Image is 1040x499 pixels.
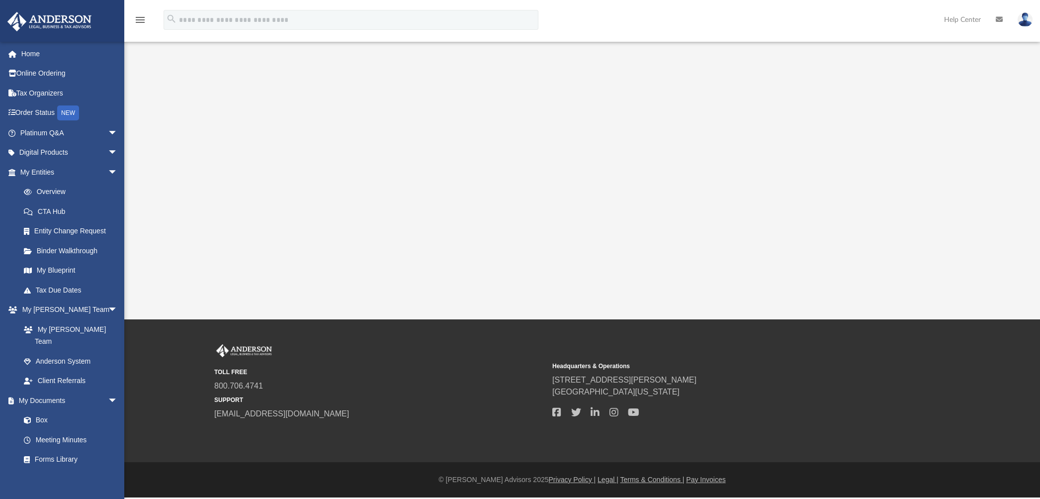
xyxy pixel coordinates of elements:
[14,410,123,430] a: Box
[1018,12,1033,27] img: User Pic
[620,476,685,484] a: Terms & Conditions |
[14,430,128,450] a: Meeting Minutes
[14,280,133,300] a: Tax Due Dates
[7,83,133,103] a: Tax Organizers
[108,143,128,163] span: arrow_drop_down
[14,450,123,470] a: Forms Library
[214,396,545,404] small: SUPPORT
[108,391,128,411] span: arrow_drop_down
[7,391,128,410] a: My Documentsarrow_drop_down
[124,475,1040,485] div: © [PERSON_NAME] Advisors 2025
[7,300,128,320] a: My [PERSON_NAME] Teamarrow_drop_down
[14,319,123,351] a: My [PERSON_NAME] Team
[57,105,79,120] div: NEW
[214,382,263,390] a: 800.706.4741
[7,103,133,123] a: Order StatusNEW
[4,12,94,31] img: Anderson Advisors Platinum Portal
[552,388,680,396] a: [GEOGRAPHIC_DATA][US_STATE]
[134,19,146,26] a: menu
[166,13,177,24] i: search
[108,300,128,320] span: arrow_drop_down
[598,476,618,484] a: Legal |
[7,143,133,163] a: Digital Productsarrow_drop_down
[214,344,274,357] img: Anderson Advisors Platinum Portal
[7,162,133,182] a: My Entitiesarrow_drop_down
[14,261,128,281] a: My Blueprint
[134,14,146,26] i: menu
[14,371,128,391] a: Client Referrals
[552,362,883,371] small: Headquarters & Operations
[7,44,133,64] a: Home
[108,162,128,183] span: arrow_drop_down
[108,123,128,143] span: arrow_drop_down
[14,221,133,241] a: Entity Change Request
[14,351,128,371] a: Anderson System
[552,376,696,384] a: [STREET_ADDRESS][PERSON_NAME]
[214,409,349,418] a: [EMAIL_ADDRESS][DOMAIN_NAME]
[14,201,133,221] a: CTA Hub
[7,123,133,143] a: Platinum Q&Aarrow_drop_down
[549,476,596,484] a: Privacy Policy |
[14,241,133,261] a: Binder Walkthrough
[7,64,133,84] a: Online Ordering
[686,476,725,484] a: Pay Invoices
[214,368,545,377] small: TOLL FREE
[14,182,133,202] a: Overview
